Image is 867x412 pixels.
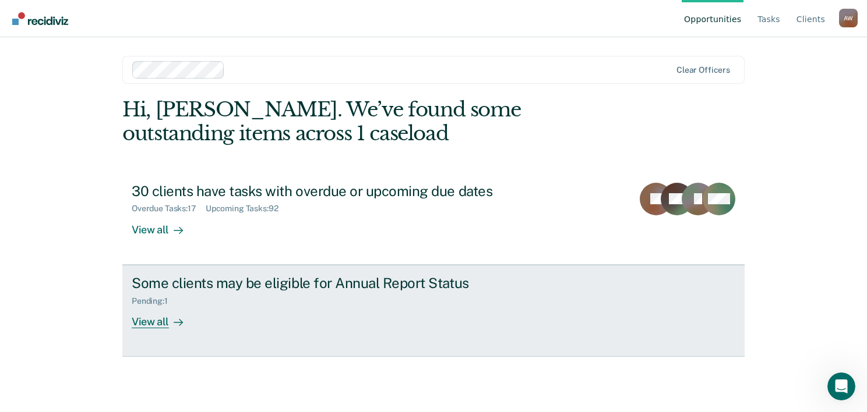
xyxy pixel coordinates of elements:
[132,296,177,306] div: Pending : 1
[132,204,206,214] div: Overdue Tasks : 17
[206,204,288,214] div: Upcoming Tasks : 92
[132,275,541,292] div: Some clients may be eligible for Annual Report Status
[122,173,745,265] a: 30 clients have tasks with overdue or upcoming due datesOverdue Tasks:17Upcoming Tasks:92View all
[827,372,855,400] iframe: Intercom live chat
[676,65,730,75] div: Clear officers
[132,214,197,236] div: View all
[839,9,858,27] div: A W
[839,9,858,27] button: Profile dropdown button
[132,183,541,200] div: 30 clients have tasks with overdue or upcoming due dates
[12,12,68,25] img: Recidiviz
[132,306,197,328] div: View all
[122,265,745,357] a: Some clients may be eligible for Annual Report StatusPending:1View all
[122,98,620,145] div: Hi, [PERSON_NAME]. We’ve found some outstanding items across 1 caseload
